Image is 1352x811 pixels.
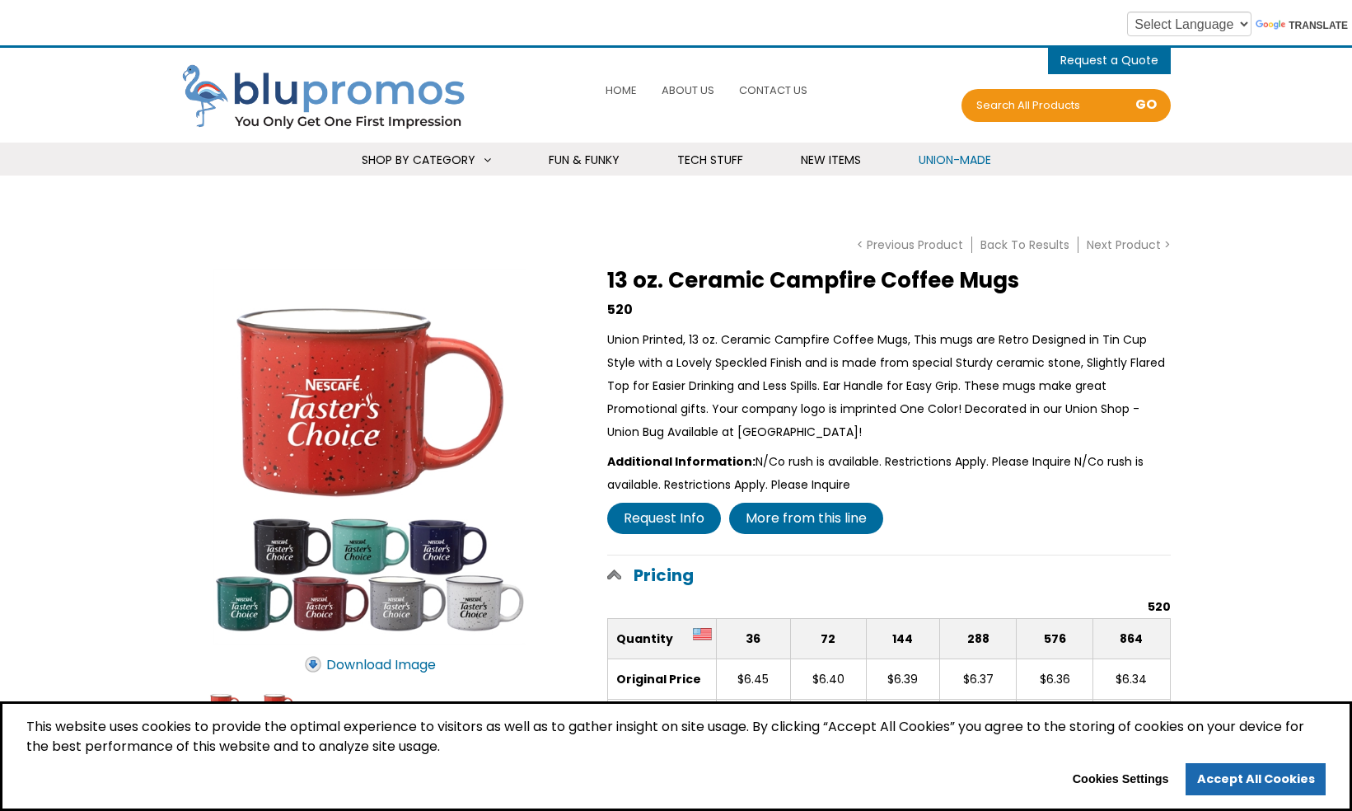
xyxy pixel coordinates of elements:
span: About Us [662,82,714,98]
td: Price [607,700,716,740]
span: Home [606,82,637,98]
td: $5.647 [790,700,866,740]
td: $5.594 [1093,700,1170,740]
a: New Items [780,143,882,178]
td: $5.691 [716,700,790,740]
span: 13 oz. Ceramic Campfire Coffee Mugs [607,265,1019,295]
td: $6.39 [866,659,939,700]
th: 864 [1093,619,1170,659]
a: Tech Stuff [657,143,764,178]
td: $6.40 [790,659,866,700]
a: Download Image [292,644,447,685]
h6: 520 [1148,595,1171,618]
a: Shop By Category [341,143,512,178]
td: Original Price [607,659,716,700]
td: $6.45 [716,659,790,700]
td: $6.36 [1017,659,1093,700]
div: N/Co rush is available. Restrictions Apply. Please Inquire N/Co rush is available. Restrictions A... [607,450,1171,496]
a: Fun & Funky [528,143,640,178]
th: Quantity [607,619,716,659]
input: 13 oz. Ceramic Campfire Coffee Mugs [204,690,246,731]
a: Union-Made [898,143,1012,178]
a: About Us [657,73,718,108]
div: 520 [607,298,1171,321]
button: Cookies Settings [1061,766,1180,793]
span: Tech Stuff [677,152,743,168]
a: < Previous Product [849,237,972,253]
a: More from this line [729,503,883,534]
a: Contact Us [735,73,812,108]
button: items - Cart [1060,48,1158,73]
a: Translate [1256,20,1348,31]
a: Request Info [607,503,721,534]
th: 72 [790,619,866,659]
img: Google Translate [1256,20,1289,31]
td: $6.37 [939,659,1016,700]
a: Pricing [607,556,1171,595]
span: Union-Made [919,152,991,168]
div: Product Number [1148,595,1171,618]
span: Shop By Category [362,152,475,168]
th: 144 [866,619,939,659]
span: This website uses cookies to provide the optimal experience to visitors as well as to gather insi... [26,717,1326,763]
input: 13 oz. Ceramic Campfire Coffee Mugs [258,690,299,731]
th: 36 [716,619,790,659]
td: $5.621 [939,700,1016,740]
img: 13 oz. Ceramic Campfire Coffee Mugs [182,269,558,645]
th: 576 [1017,619,1093,659]
td: $5.612 [1017,700,1093,740]
a: allow cookies [1186,763,1326,796]
span: Fun & Funky [549,152,620,168]
span: Contact Us [739,82,807,98]
a: Home [601,73,641,108]
img: Blupromos LLC's Logo [182,64,479,132]
a: Next Product > [1078,237,1171,253]
td: $6.34 [1093,659,1170,700]
td: $5.638 [866,700,939,740]
select: Language Translate Widget [1127,12,1251,36]
a: Back To Results [972,237,1078,253]
th: 288 [939,619,1016,659]
span: items - Cart [1060,52,1158,73]
div: Union Printed, 13 oz. Ceramic Campfire Coffee Mugs, This mugs are Retro Designed in Tin Cup Style... [607,328,1171,443]
strong: Additional Information [607,453,756,470]
span: New Items [801,152,861,168]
